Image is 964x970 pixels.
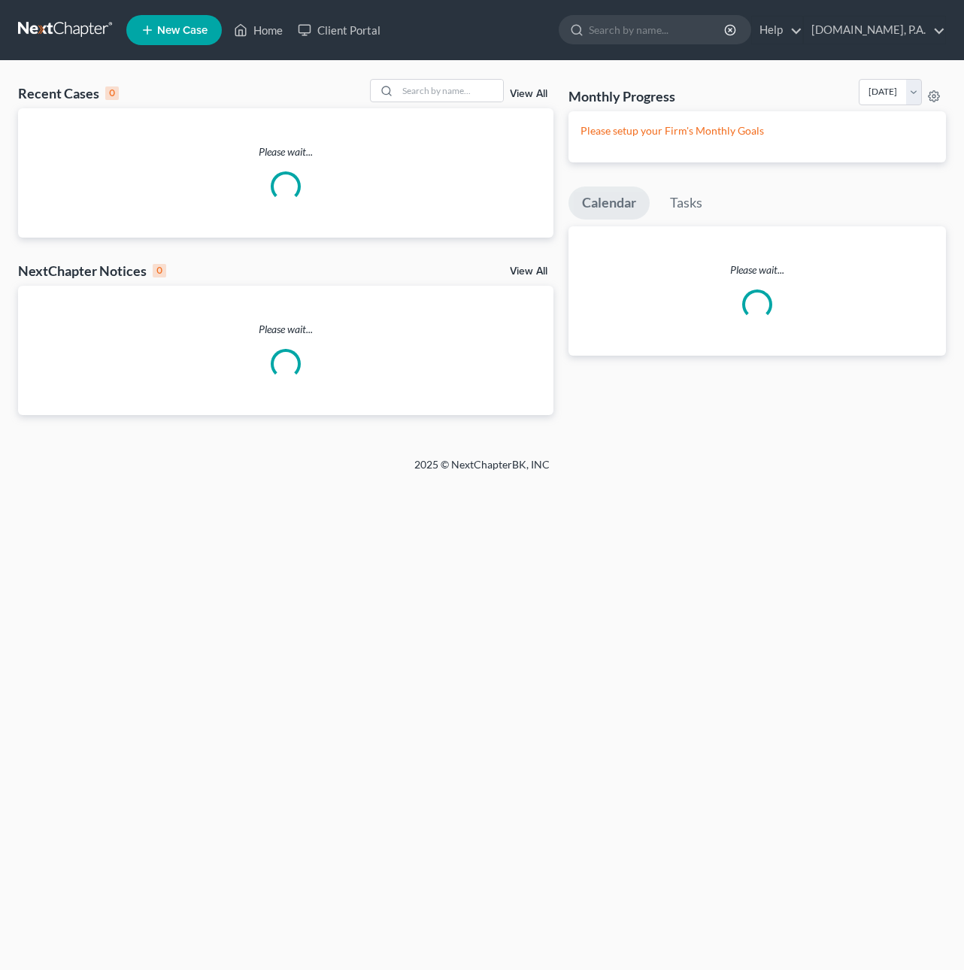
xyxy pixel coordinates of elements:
[157,25,208,36] span: New Case
[752,17,802,44] a: Help
[290,17,388,44] a: Client Portal
[581,123,935,138] p: Please setup your Firm's Monthly Goals
[568,186,650,220] a: Calendar
[656,186,716,220] a: Tasks
[153,264,166,277] div: 0
[589,16,726,44] input: Search by name...
[53,457,911,484] div: 2025 © NextChapterBK, INC
[226,17,290,44] a: Home
[510,89,547,99] a: View All
[18,262,166,280] div: NextChapter Notices
[568,262,947,277] p: Please wait...
[568,87,675,105] h3: Monthly Progress
[804,17,945,44] a: [DOMAIN_NAME], P.A.
[18,144,553,159] p: Please wait...
[18,322,553,337] p: Please wait...
[510,266,547,277] a: View All
[105,86,119,100] div: 0
[398,80,503,102] input: Search by name...
[18,84,119,102] div: Recent Cases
